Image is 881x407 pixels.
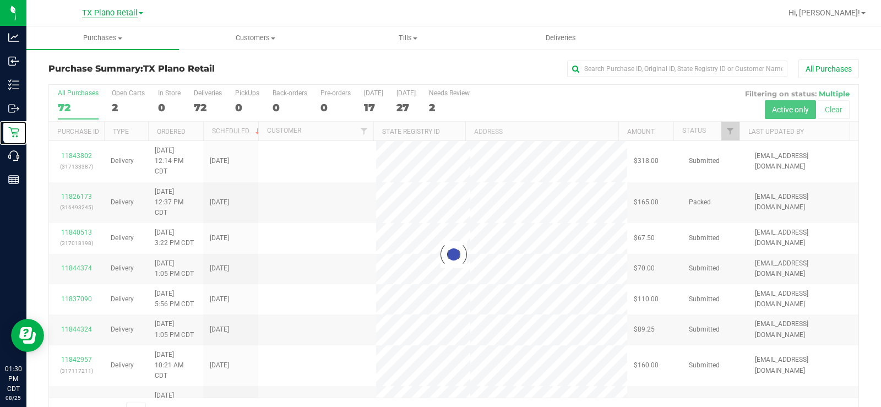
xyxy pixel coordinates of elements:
a: Tills [331,26,484,50]
inline-svg: Retail [8,127,19,138]
span: Hi, [PERSON_NAME]! [788,8,860,17]
inline-svg: Reports [8,174,19,185]
inline-svg: Inventory [8,79,19,90]
p: 08/25 [5,394,21,402]
h3: Purchase Summary: [48,64,319,74]
span: Purchases [26,33,179,43]
inline-svg: Call Center [8,150,19,161]
button: All Purchases [798,59,859,78]
a: Purchases [26,26,179,50]
inline-svg: Analytics [8,32,19,43]
a: Customers [179,26,331,50]
a: Deliveries [485,26,637,50]
p: 01:30 PM CDT [5,364,21,394]
input: Search Purchase ID, Original ID, State Registry ID or Customer Name... [567,61,787,77]
span: Tills [332,33,483,43]
iframe: Resource center [11,319,44,352]
span: Deliveries [531,33,591,43]
span: Customers [180,33,331,43]
span: TX Plano Retail [82,8,138,18]
inline-svg: Outbound [8,103,19,114]
inline-svg: Inbound [8,56,19,67]
span: TX Plano Retail [143,63,215,74]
